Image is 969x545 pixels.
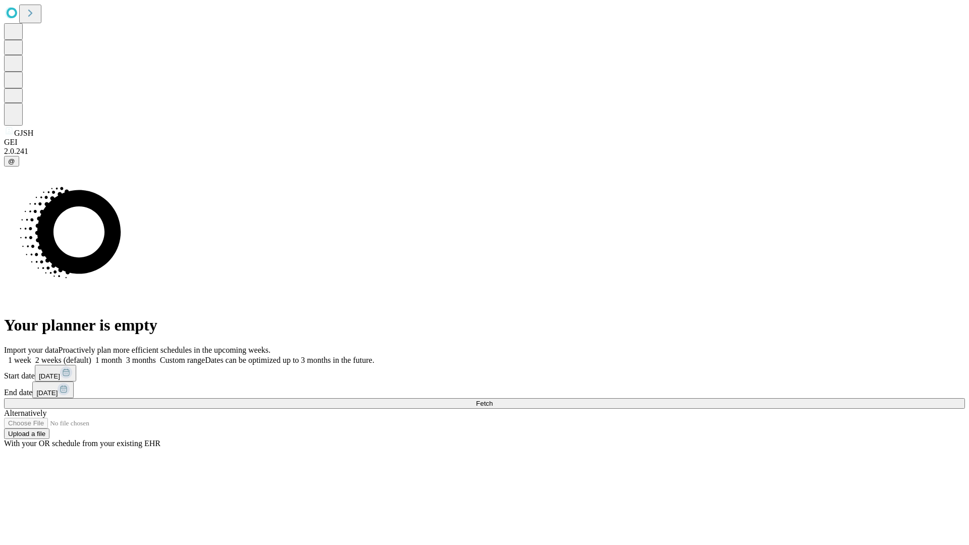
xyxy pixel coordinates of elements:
span: Import your data [4,346,59,354]
span: Custom range [160,356,205,364]
button: [DATE] [35,365,76,381]
span: Alternatively [4,409,46,417]
span: @ [8,157,15,165]
button: [DATE] [32,381,74,398]
span: Proactively plan more efficient schedules in the upcoming weeks. [59,346,271,354]
span: [DATE] [39,372,60,380]
span: 1 week [8,356,31,364]
button: @ [4,156,19,167]
div: 2.0.241 [4,147,965,156]
h1: Your planner is empty [4,316,965,335]
button: Fetch [4,398,965,409]
div: Start date [4,365,965,381]
span: Fetch [476,400,493,407]
span: 1 month [95,356,122,364]
span: Dates can be optimized up to 3 months in the future. [205,356,374,364]
span: With your OR schedule from your existing EHR [4,439,160,448]
span: [DATE] [36,389,58,397]
span: 3 months [126,356,156,364]
span: 2 weeks (default) [35,356,91,364]
span: GJSH [14,129,33,137]
div: GEI [4,138,965,147]
button: Upload a file [4,428,49,439]
div: End date [4,381,965,398]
